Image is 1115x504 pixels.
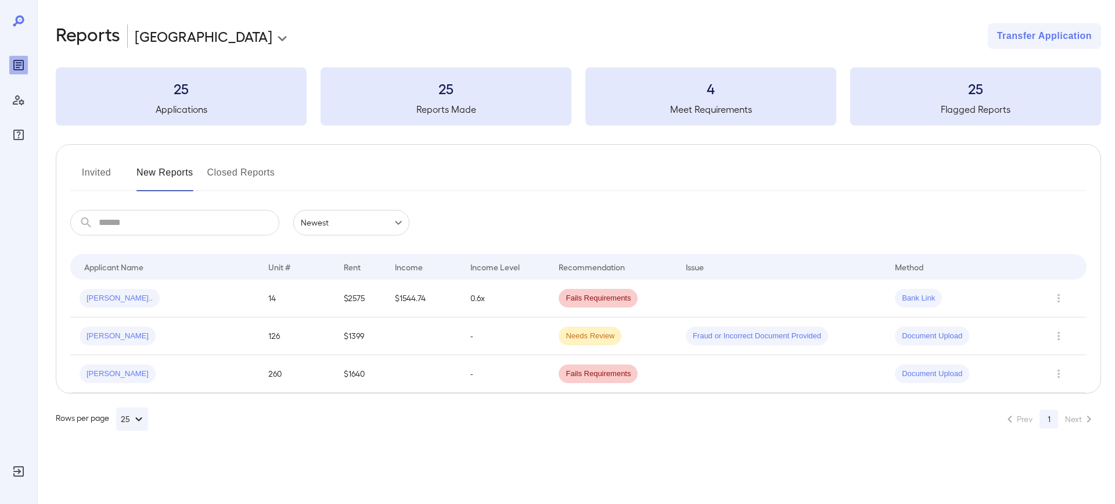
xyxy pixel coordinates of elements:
h3: 4 [585,79,836,98]
div: Manage Users [9,91,28,109]
h5: Flagged Reports [850,102,1101,116]
button: Row Actions [1049,327,1068,345]
div: Method [895,260,923,274]
button: Closed Reports [207,163,275,191]
button: 25 [116,408,148,431]
button: Transfer Application [988,23,1101,49]
span: Bank Link [895,293,942,304]
div: Rows per page [56,408,148,431]
span: Fails Requirements [559,293,638,304]
td: $2575 [334,280,386,317]
span: Needs Review [559,331,621,342]
td: 126 [259,317,334,355]
div: Income [395,260,423,274]
div: Issue [686,260,704,274]
td: 260 [259,355,334,393]
h3: 25 [321,79,571,98]
nav: pagination navigation [998,410,1101,428]
td: $1544.74 [386,280,461,317]
div: Reports [9,56,28,74]
span: Fails Requirements [559,369,638,380]
button: Row Actions [1049,289,1068,308]
h3: 25 [850,79,1101,98]
div: Recommendation [559,260,625,274]
td: - [461,317,549,355]
div: Income Level [470,260,520,274]
h5: Reports Made [321,102,571,116]
td: $1640 [334,355,386,393]
button: page 1 [1040,410,1058,428]
span: Document Upload [895,331,969,342]
span: [PERSON_NAME] [80,331,156,342]
span: Fraud or Incorrect Document Provided [686,331,828,342]
div: Unit # [268,260,290,274]
td: $1399 [334,317,386,355]
div: Log Out [9,462,28,481]
summary: 25Applications25Reports Made4Meet Requirements25Flagged Reports [56,67,1101,126]
h5: Meet Requirements [585,102,836,116]
td: 14 [259,280,334,317]
div: Applicant Name [84,260,143,274]
div: FAQ [9,126,28,144]
h5: Applications [56,102,307,116]
h3: 25 [56,79,307,98]
div: Newest [293,210,409,235]
td: 0.6x [461,280,549,317]
button: New Reports [136,163,193,191]
button: Invited [70,163,123,191]
span: Document Upload [895,369,969,380]
td: - [461,355,549,393]
button: Row Actions [1049,364,1068,383]
p: [GEOGRAPHIC_DATA] [135,27,272,45]
span: [PERSON_NAME] [80,369,156,380]
h2: Reports [56,23,120,49]
div: Rent [344,260,362,274]
span: [PERSON_NAME].. [80,293,160,304]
